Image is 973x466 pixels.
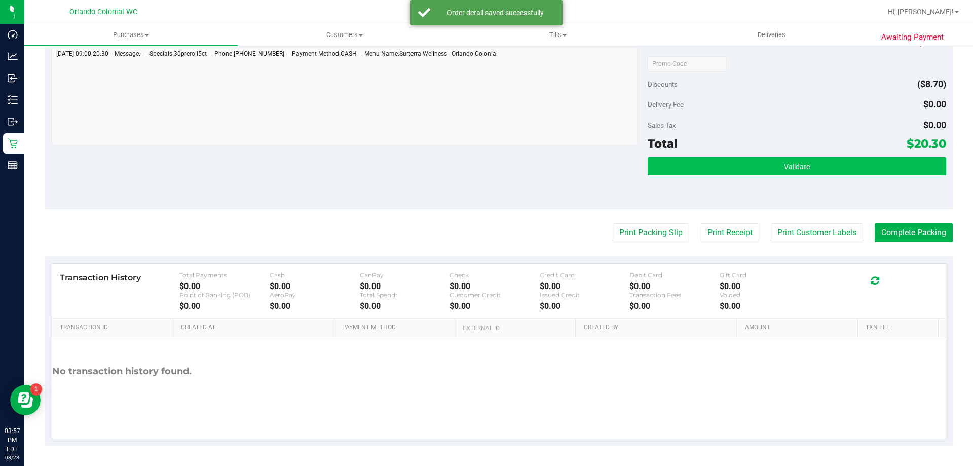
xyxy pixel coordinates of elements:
[629,301,720,311] div: $0.00
[450,291,540,299] div: Customer Credit
[613,223,689,242] button: Print Packing Slip
[648,56,726,71] input: Promo Code
[917,79,946,89] span: ($8.70)
[540,301,630,311] div: $0.00
[720,291,810,299] div: Voided
[450,301,540,311] div: $0.00
[8,160,18,170] inline-svg: Reports
[360,301,450,311] div: $0.00
[270,291,360,299] div: AeroPay
[744,30,799,40] span: Deliveries
[452,30,664,40] span: Tills
[665,24,878,46] a: Deliveries
[450,271,540,279] div: Check
[881,31,944,43] span: Awaiting Payment
[701,223,759,242] button: Print Receipt
[8,95,18,105] inline-svg: Inventory
[238,30,451,40] span: Customers
[584,324,733,332] a: Created By
[179,281,270,291] div: $0.00
[648,75,678,93] span: Discounts
[629,291,720,299] div: Transaction Fees
[451,24,664,46] a: Tills
[888,8,954,16] span: Hi, [PERSON_NAME]!
[60,324,169,332] a: Transaction ID
[540,281,630,291] div: $0.00
[360,281,450,291] div: $0.00
[8,138,18,149] inline-svg: Retail
[8,73,18,83] inline-svg: Inbound
[629,271,720,279] div: Debit Card
[720,271,810,279] div: Gift Card
[720,281,810,291] div: $0.00
[24,24,238,46] a: Purchases
[52,337,192,406] div: No transaction history found.
[648,39,672,47] span: Subtotal
[30,383,42,396] iframe: Resource center unread badge
[8,51,18,61] inline-svg: Analytics
[270,271,360,279] div: Cash
[238,24,451,46] a: Customers
[179,301,270,311] div: $0.00
[360,291,450,299] div: Total Spendr
[69,8,137,16] span: Orlando Colonial WC
[455,319,575,337] th: External ID
[540,271,630,279] div: Credit Card
[360,271,450,279] div: CanPay
[648,157,946,175] button: Validate
[648,136,678,151] span: Total
[720,301,810,311] div: $0.00
[540,291,630,299] div: Issued Credit
[179,271,270,279] div: Total Payments
[648,100,684,109] span: Delivery Fee
[8,29,18,40] inline-svg: Dashboard
[179,291,270,299] div: Point of Banking (POB)
[629,281,720,291] div: $0.00
[5,454,20,461] p: 08/23
[875,223,953,242] button: Complete Packing
[648,121,676,129] span: Sales Tax
[10,385,41,415] iframe: Resource center
[270,281,360,291] div: $0.00
[745,324,854,332] a: Amount
[342,324,451,332] a: Payment Method
[918,38,946,48] span: $29.00
[436,8,555,18] div: Order detail saved successfully
[450,281,540,291] div: $0.00
[24,30,238,40] span: Purchases
[181,324,330,332] a: Created At
[270,301,360,311] div: $0.00
[907,136,946,151] span: $20.30
[5,426,20,454] p: 03:57 PM EDT
[8,117,18,127] inline-svg: Outbound
[784,163,810,171] span: Validate
[866,324,934,332] a: Txn Fee
[923,120,946,130] span: $0.00
[923,99,946,110] span: $0.00
[771,223,863,242] button: Print Customer Labels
